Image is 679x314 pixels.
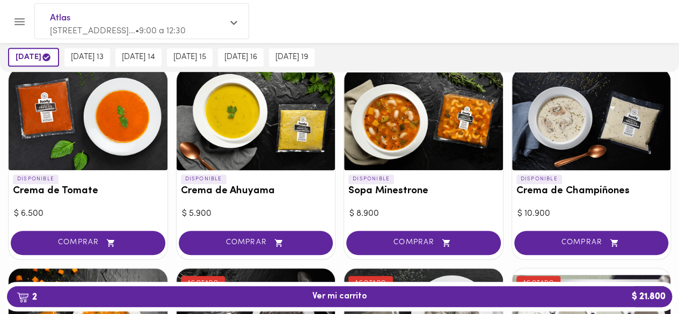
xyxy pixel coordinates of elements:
[516,276,561,290] div: AGOTADO
[192,238,320,247] span: COMPRAR
[528,238,655,247] span: COMPRAR
[10,290,43,304] b: 2
[13,186,163,197] h3: Crema de Tomate
[275,53,308,62] span: [DATE] 19
[167,48,213,67] button: [DATE] 15
[122,53,155,62] span: [DATE] 14
[617,252,668,303] iframe: Messagebird Livechat Widget
[71,53,104,62] span: [DATE] 13
[50,27,186,35] span: [STREET_ADDRESS]... • 9:00 a 12:30
[173,53,206,62] span: [DATE] 15
[516,186,667,197] h3: Crema de Champiñones
[13,174,59,184] p: DISPONIBLE
[115,48,162,67] button: [DATE] 14
[8,48,59,67] button: [DATE]
[50,11,223,25] span: Atlas
[349,208,498,220] div: $ 8.900
[14,208,162,220] div: $ 6.500
[516,174,562,184] p: DISPONIBLE
[224,53,257,62] span: [DATE] 16
[179,231,333,255] button: COMPRAR
[218,48,264,67] button: [DATE] 16
[11,231,165,255] button: COMPRAR
[64,48,110,67] button: [DATE] 13
[312,291,367,302] span: Ver mi carrito
[348,276,393,290] div: AGOTADO
[514,231,669,255] button: COMPRAR
[512,68,671,170] div: Crema de Champiñones
[346,231,501,255] button: COMPRAR
[360,238,487,247] span: COMPRAR
[177,68,335,170] div: Crema de Ahuyama
[16,52,52,62] span: [DATE]
[348,186,499,197] h3: Sopa Minestrone
[7,286,672,307] button: 2Ver mi carrito$ 21.800
[6,9,33,35] button: Menu
[517,208,666,220] div: $ 10.900
[182,208,330,220] div: $ 5.900
[9,68,167,170] div: Crema de Tomate
[24,238,152,247] span: COMPRAR
[344,68,503,170] div: Sopa Minestrone
[181,174,227,184] p: DISPONIBLE
[348,174,394,184] p: DISPONIBLE
[17,292,29,303] img: cart.png
[269,48,315,67] button: [DATE] 19
[181,186,331,197] h3: Crema de Ahuyama
[181,276,225,290] div: AGOTADO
